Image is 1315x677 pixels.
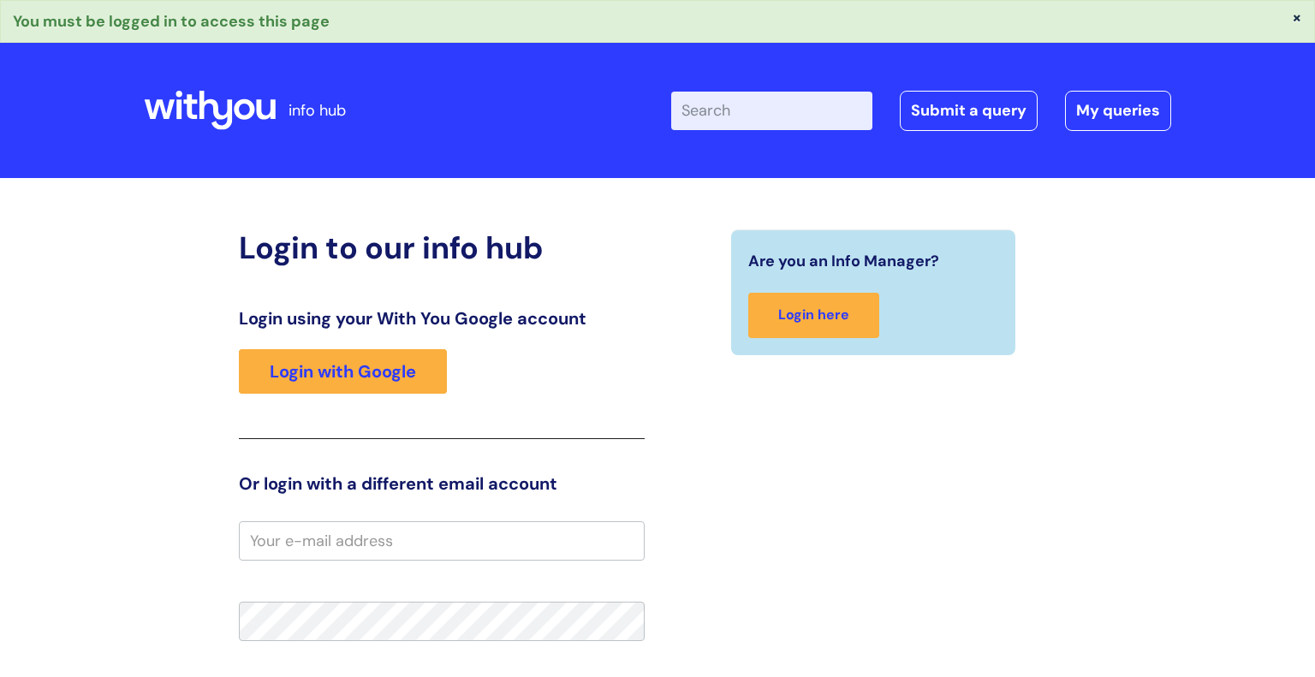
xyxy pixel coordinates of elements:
p: info hub [289,97,346,124]
button: × [1292,9,1302,25]
h2: Login to our info hub [239,229,645,266]
input: Your e-mail address [239,521,645,561]
a: My queries [1065,91,1171,130]
a: Login here [748,293,879,338]
a: Submit a query [900,91,1038,130]
span: Are you an Info Manager? [748,247,939,275]
h3: Or login with a different email account [239,473,645,494]
input: Search [671,92,872,129]
a: Login with Google [239,349,447,394]
h3: Login using your With You Google account [239,308,645,329]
